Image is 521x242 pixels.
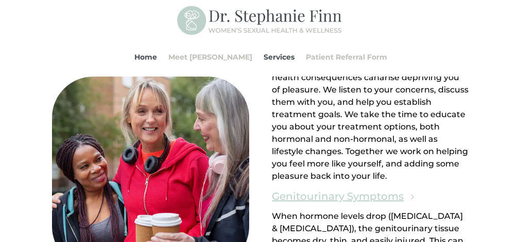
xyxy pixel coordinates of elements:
a: Genitourinary Symptoms [272,188,404,205]
a: Services [264,38,294,77]
a: Patient Referral Form [306,38,387,77]
a: Meet [PERSON_NAME] [168,38,252,77]
a: Home [134,38,157,77]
